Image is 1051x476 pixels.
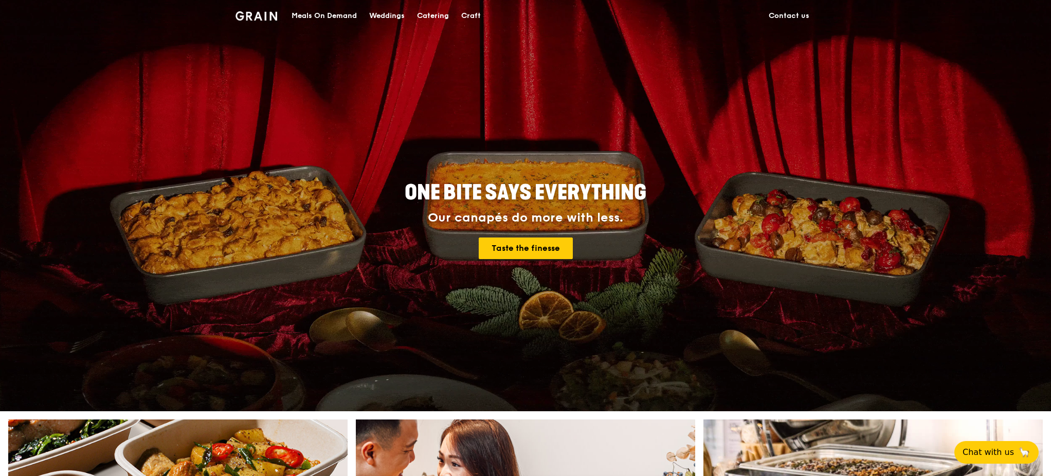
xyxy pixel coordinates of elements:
[479,237,573,259] a: Taste the finesse
[963,446,1014,459] span: Chat with us
[405,180,646,205] span: ONE BITE SAYS EVERYTHING
[411,1,455,31] a: Catering
[461,1,481,31] div: Craft
[363,1,411,31] a: Weddings
[369,1,405,31] div: Weddings
[954,441,1039,464] button: Chat with us🦙
[417,1,449,31] div: Catering
[235,11,277,21] img: Grain
[455,1,487,31] a: Craft
[340,211,711,225] div: Our canapés do more with less.
[292,1,357,31] div: Meals On Demand
[763,1,816,31] a: Contact us
[1018,446,1030,459] span: 🦙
